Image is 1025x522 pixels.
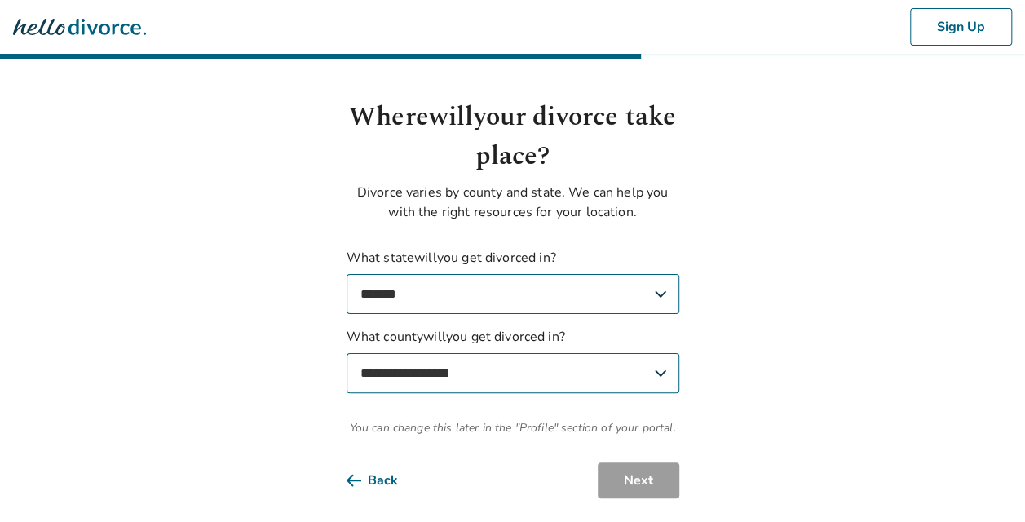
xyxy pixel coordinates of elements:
[347,248,679,314] label: What state will you get divorced in?
[943,444,1025,522] iframe: Chat Widget
[910,8,1012,46] button: Sign Up
[347,274,679,314] select: What statewillyou get divorced in?
[347,183,679,222] p: Divorce varies by county and state. We can help you with the right resources for your location.
[347,327,679,393] label: What county will you get divorced in?
[347,419,679,436] span: You can change this later in the "Profile" section of your portal.
[347,353,679,393] select: What countywillyou get divorced in?
[347,462,424,498] button: Back
[347,98,679,176] h1: Where will your divorce take place?
[598,462,679,498] button: Next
